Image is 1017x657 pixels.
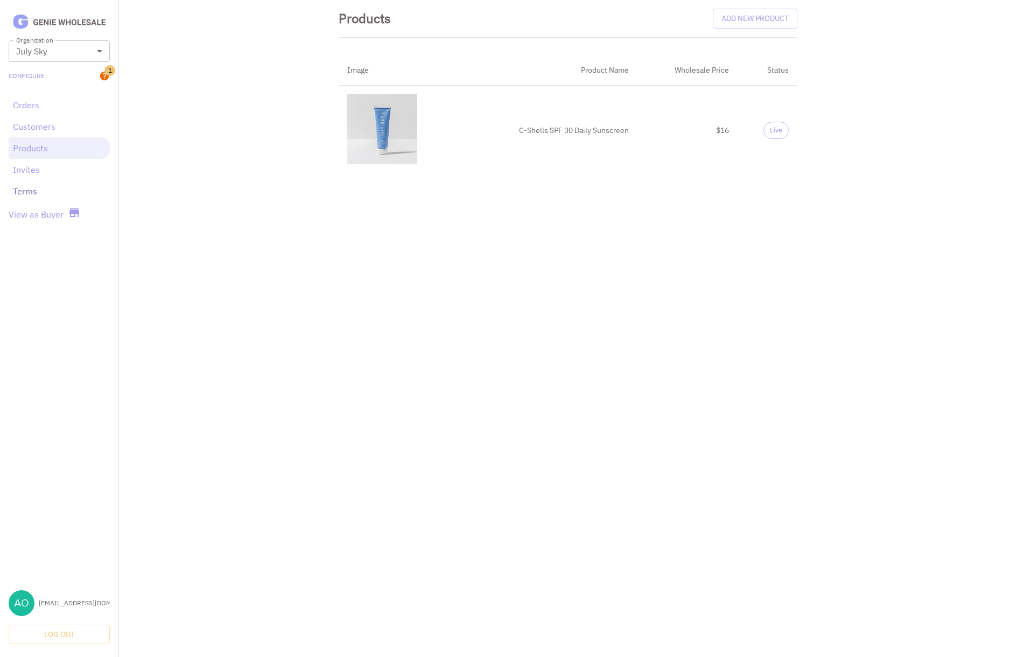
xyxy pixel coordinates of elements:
a: Invites [13,163,106,176]
th: Wholesale Price [637,55,738,86]
a: Products [13,142,106,155]
th: Product Name [460,55,638,86]
a: Orders [13,99,106,111]
span: Live [764,125,788,136]
a: Configure [9,71,45,81]
div: Products [339,9,391,28]
img: aoxue@julyskyskincare.com [9,590,34,616]
td: $ 16 [637,85,738,176]
a: Customers [13,120,106,133]
img: Logo [9,13,110,32]
span: 1 [104,65,115,76]
td: C-Shells SPF 30 Daily Sunscreen [460,85,638,176]
img: Product [347,94,417,164]
a: Add New Product [713,9,797,29]
div: July Sky [9,40,110,62]
a: Terms [13,185,106,198]
a: View as Buyer [9,208,64,221]
button: Log Out [9,625,110,645]
th: Image [339,55,460,86]
label: Organization [16,36,53,45]
table: simple table [339,55,797,176]
div: [EMAIL_ADDRESS][DOMAIN_NAME] [39,598,110,608]
th: Status [738,55,797,86]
